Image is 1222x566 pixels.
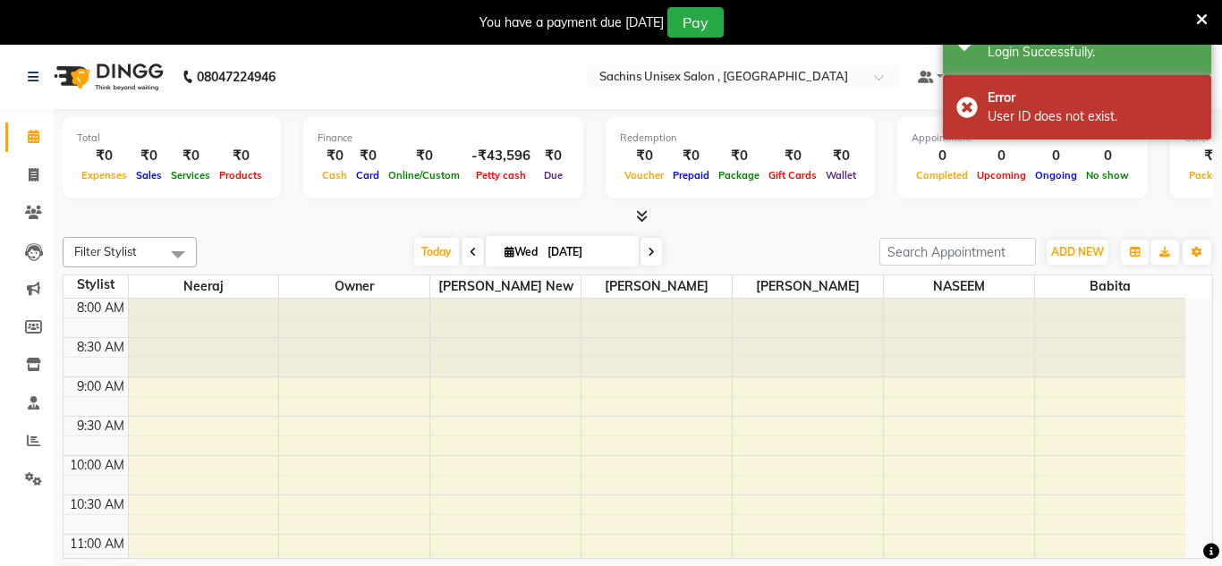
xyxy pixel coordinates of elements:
span: Card [352,169,384,182]
div: ₹0 [538,146,569,166]
div: You have a payment due [DATE] [479,13,664,32]
span: Upcoming [972,169,1031,182]
div: ₹0 [215,146,267,166]
div: 9:00 AM [73,377,128,396]
span: Wed [500,245,542,258]
span: Gift Cards [764,169,821,182]
div: User ID does not exist. [988,107,1198,126]
input: Search Appointment [879,238,1036,266]
div: ₹0 [714,146,764,166]
div: -₹43,596 [464,146,538,166]
span: [PERSON_NAME] [581,275,732,298]
div: ₹0 [384,146,464,166]
div: 8:00 AM [73,299,128,317]
div: Stylist [64,275,128,294]
img: logo [46,52,168,102]
b: 08047224946 [197,52,276,102]
div: 11:00 AM [66,535,128,553]
input: 2025-09-03 [542,239,632,266]
span: Services [166,169,215,182]
span: Products [215,169,267,182]
button: Pay [667,7,724,38]
span: Package [714,169,764,182]
div: 0 [912,146,972,166]
span: Sales [132,169,166,182]
span: Neeraj [129,275,279,298]
div: ₹0 [821,146,861,166]
div: ₹0 [132,146,166,166]
div: ₹0 [77,146,132,166]
div: Total [77,131,267,146]
div: 10:30 AM [66,495,128,514]
span: Petty cash [471,169,530,182]
span: Wallet [821,169,861,182]
span: NASEEM [884,275,1034,298]
span: Cash [318,169,352,182]
span: ADD NEW [1051,245,1104,258]
button: ADD NEW [1047,240,1108,265]
div: 8:30 AM [73,338,128,357]
div: 0 [1031,146,1082,166]
div: 0 [972,146,1031,166]
span: Voucher [620,169,668,182]
span: Due [539,169,567,182]
span: Prepaid [668,169,714,182]
span: Owner [279,275,429,298]
div: Finance [318,131,569,146]
div: ₹0 [166,146,215,166]
span: Completed [912,169,972,182]
span: [PERSON_NAME] [733,275,883,298]
span: Babita [1035,275,1185,298]
div: ₹0 [620,146,668,166]
div: 9:30 AM [73,417,128,435]
span: Online/Custom [384,169,464,182]
div: 10:00 AM [66,456,128,475]
span: Today [414,238,459,266]
div: Redemption [620,131,861,146]
span: [PERSON_NAME] new [430,275,581,298]
div: ₹0 [764,146,821,166]
div: ₹0 [668,146,714,166]
div: ₹0 [318,146,352,166]
span: No show [1082,169,1133,182]
div: Appointment [912,131,1133,146]
span: Ongoing [1031,169,1082,182]
span: Filter Stylist [74,244,137,258]
div: 0 [1082,146,1133,166]
div: Error [988,89,1198,107]
span: Expenses [77,169,132,182]
div: Login Successfully. [988,43,1198,62]
div: ₹0 [352,146,384,166]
